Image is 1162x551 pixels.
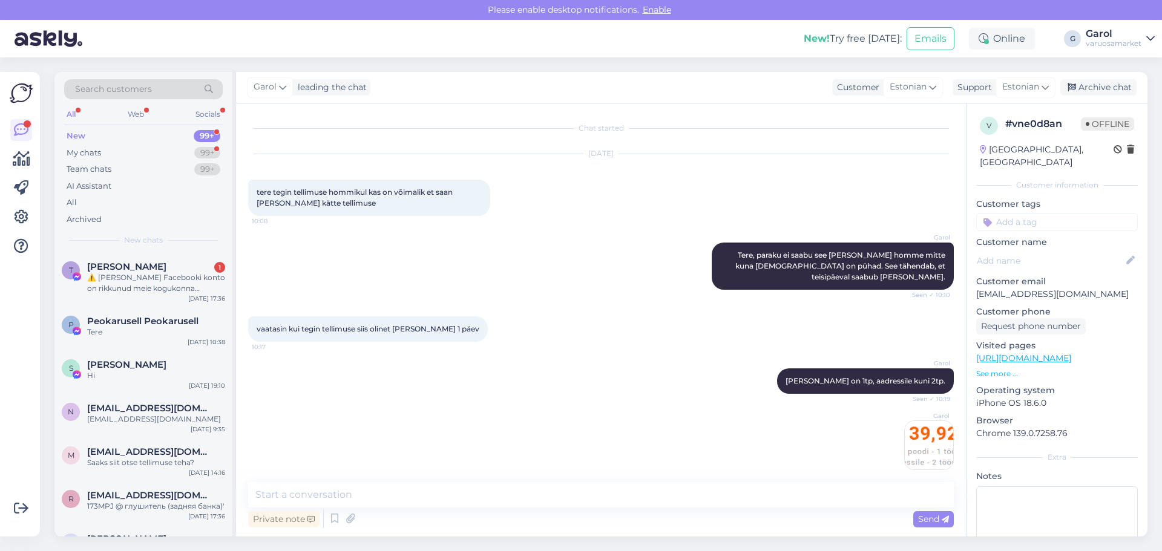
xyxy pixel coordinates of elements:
[905,359,950,368] span: Garol
[976,384,1138,397] p: Operating system
[248,148,954,159] div: [DATE]
[257,187,455,207] span: tere tegin tellimuse hommikul kas on võimalik et saan [PERSON_NAME] kätte tellimuse
[87,370,225,381] div: Hi
[905,421,953,469] img: Attachment
[68,494,74,503] span: r
[976,427,1138,440] p: Chrome 139.0.7258.76
[75,83,152,96] span: Search customers
[1081,117,1134,131] span: Offline
[189,381,225,390] div: [DATE] 19:10
[87,446,213,457] span: mihkel.luidalepp@hotmail.com
[976,397,1138,409] p: iPhone OS 18.6.0
[832,81,879,94] div: Customer
[976,213,1138,231] input: Add a tag
[125,106,146,122] div: Web
[254,80,277,94] span: Garol
[248,511,320,527] div: Private note
[976,353,1071,364] a: [URL][DOMAIN_NAME]
[804,33,830,44] b: New!
[257,324,479,333] span: vaatasin kui tegin tellimuse siis olinet [PERSON_NAME] 1 päev
[124,235,163,246] span: New chats
[976,275,1138,288] p: Customer email
[953,81,992,94] div: Support
[904,411,950,420] span: Garol
[976,305,1138,318] p: Customer phone
[976,368,1138,379] p: See more ...
[193,106,223,122] div: Socials
[293,81,367,94] div: leading the chat
[969,28,1035,50] div: Online
[907,27,954,50] button: Emails
[87,316,199,327] span: Peokarusell Peokarusell
[194,163,220,175] div: 99+
[905,394,950,403] span: Seen ✓ 10:19
[68,451,74,460] span: m
[1005,117,1081,131] div: # vne0d8an
[189,468,225,477] div: [DATE] 14:16
[976,180,1138,191] div: Customer information
[976,452,1138,463] div: Extra
[87,533,166,544] span: Jack Liang
[67,163,111,175] div: Team chats
[1060,79,1137,96] div: Archive chat
[67,214,102,226] div: Archived
[976,288,1138,301] p: [EMAIL_ADDRESS][DOMAIN_NAME]
[735,250,947,281] span: Tere, paraku ei saabu see [PERSON_NAME] homme mitte kuna [DEMOGRAPHIC_DATA] on pühad. See tähenda...
[976,236,1138,249] p: Customer name
[87,359,166,370] span: Sally Wu
[976,339,1138,352] p: Visited pages
[87,501,225,512] div: 173MPJ @ глушитель (задняя банка)'
[905,290,950,299] span: Seen ✓ 10:10
[986,121,991,130] span: v
[87,272,225,294] div: ⚠️ [PERSON_NAME] Facebooki konto on rikkunud meie kogukonna standardeid. Meie süsteem on saanud p...
[1086,29,1141,39] div: Garol
[1086,29,1155,48] a: Garolvaruosamarket
[67,130,85,142] div: New
[976,318,1086,334] div: Request phone number
[87,403,213,414] span: nikolajzur@gmail.com
[67,147,101,159] div: My chats
[976,470,1138,483] p: Notes
[10,82,33,105] img: Askly Logo
[67,180,111,192] div: AI Assistant
[87,490,213,501] span: roadangelltd11@gmail.com
[194,130,220,142] div: 99+
[188,337,225,347] div: [DATE] 10:38
[252,342,297,351] span: 10:17
[68,407,74,416] span: n
[87,457,225,468] div: Saaks siit otse tellimuse teha?
[804,31,902,46] div: Try free [DATE]:
[64,106,78,122] div: All
[214,262,225,273] div: 1
[1064,30,1081,47] div: G
[905,233,950,242] span: Garol
[69,364,73,373] span: S
[786,376,945,385] span: [PERSON_NAME] on 1tp, aadressile kuni 2tp.
[68,320,74,329] span: P
[252,217,297,226] span: 10:08
[976,414,1138,427] p: Browser
[1002,80,1039,94] span: Estonian
[977,254,1124,267] input: Add name
[188,512,225,521] div: [DATE] 17:36
[248,123,954,134] div: Chat started
[87,327,225,337] div: Tere
[976,198,1138,210] p: Customer tags
[890,80,927,94] span: Estonian
[191,425,225,434] div: [DATE] 9:35
[69,266,73,275] span: T
[67,197,77,209] div: All
[639,4,675,15] span: Enable
[1086,39,1141,48] div: varuosamarket
[87,261,166,272] span: Thabiso Tsubele
[194,147,220,159] div: 99+
[918,514,949,524] span: Send
[980,143,1114,169] div: [GEOGRAPHIC_DATA], [GEOGRAPHIC_DATA]
[904,470,950,479] span: Seen ✓ 10:19
[188,294,225,303] div: [DATE] 17:36
[87,414,225,425] div: [EMAIL_ADDRESS][DOMAIN_NAME]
